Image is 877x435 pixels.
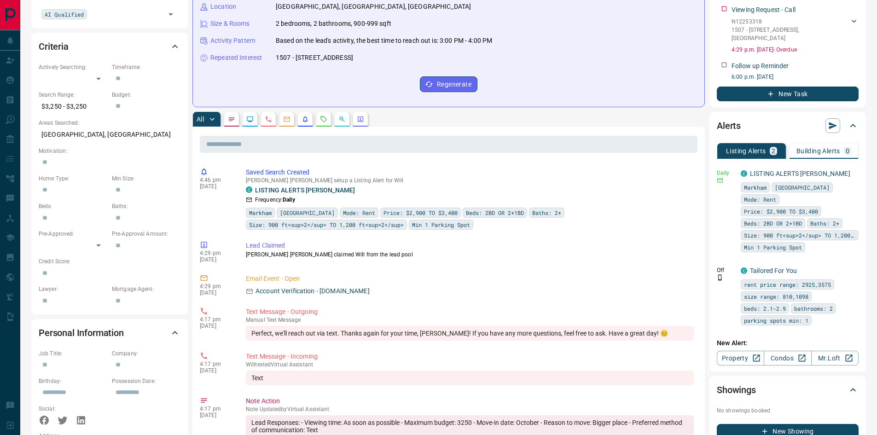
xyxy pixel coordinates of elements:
p: Motivation: [39,147,180,155]
span: Price: $2,900 TO $3,400 [383,208,458,217]
p: 4:17 pm [200,361,232,367]
span: rent price range: 2925,3575 [744,280,831,289]
p: All [197,116,204,122]
p: [GEOGRAPHIC_DATA], [GEOGRAPHIC_DATA] [39,127,180,142]
span: Mode: Rent [744,195,776,204]
p: [PERSON_NAME] [PERSON_NAME] claimed Will from the lead pool [246,250,694,259]
p: 4:29 pm [200,250,232,256]
a: Condos [764,351,811,365]
p: Birthday: [39,377,107,385]
p: 0 [846,148,849,154]
span: Baths: 2+ [532,208,561,217]
button: Open [164,8,177,21]
p: Home Type: [39,174,107,183]
span: AI Qualified [45,10,84,19]
svg: Listing Alerts [302,116,309,123]
span: manual [246,317,265,323]
p: Account Verification - [DOMAIN_NAME] [256,286,370,296]
p: Job Title: [39,349,107,358]
p: 4:46 pm [200,177,232,183]
h2: Showings [717,383,756,397]
svg: Agent Actions [357,116,364,123]
p: [DATE] [200,412,232,418]
p: [GEOGRAPHIC_DATA], [GEOGRAPHIC_DATA], [GEOGRAPHIC_DATA] [276,2,471,12]
p: Email Event - Open [246,274,694,284]
a: LISTING ALERTS [PERSON_NAME] [750,170,850,177]
p: Building Alerts [796,148,840,154]
div: Criteria [39,35,180,58]
p: Off [717,266,735,274]
p: Activity Pattern [210,36,256,46]
strong: Daily [283,197,295,203]
p: No showings booked [717,406,859,415]
p: Possession Date: [112,377,180,385]
p: Budget: [112,91,180,99]
span: Size: 900 ft<sup>2</sup> TO 1,200 ft<sup>2</sup> [744,231,855,240]
h2: Alerts [717,118,741,133]
div: Personal Information [39,322,180,344]
p: 4:17 pm [200,316,232,323]
p: Pre-Approval Amount: [112,230,180,238]
p: Note Action [246,396,694,406]
span: Min 1 Parking Spot [412,220,470,229]
h2: Personal Information [39,325,124,340]
button: Regenerate [420,76,477,92]
span: Baths: 2+ [810,219,839,228]
p: Pre-Approved: [39,230,107,238]
a: Tailored For You [750,267,797,274]
div: Perfect, we'll reach out via text. Thanks again for your time, [PERSON_NAME]! If you have any mor... [246,326,694,341]
span: [GEOGRAPHIC_DATA] [775,183,830,192]
p: [DATE] [200,290,232,296]
p: Text Message - Incoming [246,352,694,361]
span: Min 1 Parking Spot [744,243,802,252]
p: 2 [772,148,775,154]
p: [DATE] [200,183,232,190]
span: parking spots min: 1 [744,316,808,325]
p: 1507 - [STREET_ADDRESS] [276,53,353,63]
span: bathrooms: 2 [794,304,833,313]
p: $3,250 - $3,250 [39,99,107,114]
p: Areas Searched: [39,119,180,127]
p: 2 bedrooms, 2 bathrooms, 900-999 sqft [276,19,391,29]
p: Size & Rooms [210,19,250,29]
p: [DATE] [200,256,232,263]
span: Mode: Rent [343,208,375,217]
p: [DATE] [200,323,232,329]
div: Text [246,371,694,385]
span: size range: 810,1098 [744,292,808,301]
span: Markham [744,183,767,192]
p: Baths: [112,202,180,210]
span: Markham [249,208,272,217]
p: Saved Search Created [246,168,694,177]
p: Text Message [246,317,694,323]
div: condos.ca [246,186,252,193]
p: Mortgage Agent: [112,285,180,293]
svg: Calls [265,116,272,123]
p: Actively Searching: [39,63,107,71]
p: Text Message - Outgoing [246,307,694,317]
button: New Task [717,87,859,101]
span: Size: 900 ft<sup>2</sup> TO 1,200 ft<sup>2</sup> [249,220,404,229]
p: Note Updated by Virtual Assistant [246,406,694,412]
a: Mr.Loft [811,351,859,365]
div: Showings [717,379,859,401]
a: Property [717,351,764,365]
p: [DATE] [200,367,232,374]
div: condos.ca [741,267,747,274]
p: Lead Claimed [246,241,694,250]
p: Follow up Reminder [732,61,789,71]
a: LISTING ALERTS [PERSON_NAME] [255,186,355,194]
span: Beds: 2BD OR 2+1BD [466,208,524,217]
p: 6:00 p.m. [DATE] [732,73,859,81]
div: condos.ca [741,170,747,177]
p: Will texted Virtual Assistant [246,361,694,368]
div: N122533181507 - [STREET_ADDRESS],[GEOGRAPHIC_DATA] [732,16,859,44]
span: [GEOGRAPHIC_DATA] [280,208,335,217]
p: Company: [112,349,180,358]
p: Repeated Interest [210,53,262,63]
svg: Opportunities [338,116,346,123]
h2: Criteria [39,39,69,54]
p: [PERSON_NAME] [PERSON_NAME] setup a Listing Alert for Will [246,177,694,184]
p: Location [210,2,236,12]
p: Listing Alerts [726,148,766,154]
